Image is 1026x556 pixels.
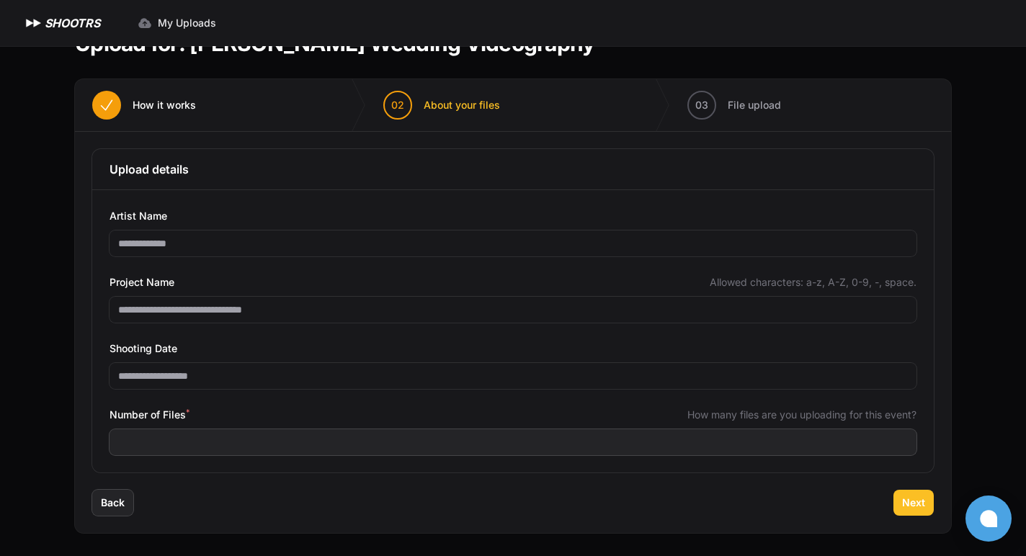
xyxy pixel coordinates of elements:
span: Shooting Date [110,340,177,357]
a: My Uploads [129,10,225,36]
img: SHOOTRS [23,14,45,32]
span: How many files are you uploading for this event? [687,408,916,422]
span: Next [902,496,925,510]
h1: SHOOTRS [45,14,100,32]
span: Allowed characters: a-z, A-Z, 0-9, -, space. [710,275,916,290]
button: 02 About your files [366,79,517,131]
span: How it works [133,98,196,112]
h3: Upload details [110,161,916,178]
button: How it works [75,79,213,131]
button: 03 File upload [670,79,798,131]
span: My Uploads [158,16,216,30]
span: 02 [391,98,404,112]
span: Back [101,496,125,510]
span: About your files [424,98,500,112]
span: Number of Files [110,406,189,423]
span: Artist Name [110,207,167,225]
span: Project Name [110,274,174,291]
span: File upload [728,98,781,112]
button: Open chat window [965,496,1012,542]
button: Next [893,490,934,516]
span: 03 [695,98,708,112]
button: Back [92,490,133,516]
a: SHOOTRS SHOOTRS [23,14,100,32]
